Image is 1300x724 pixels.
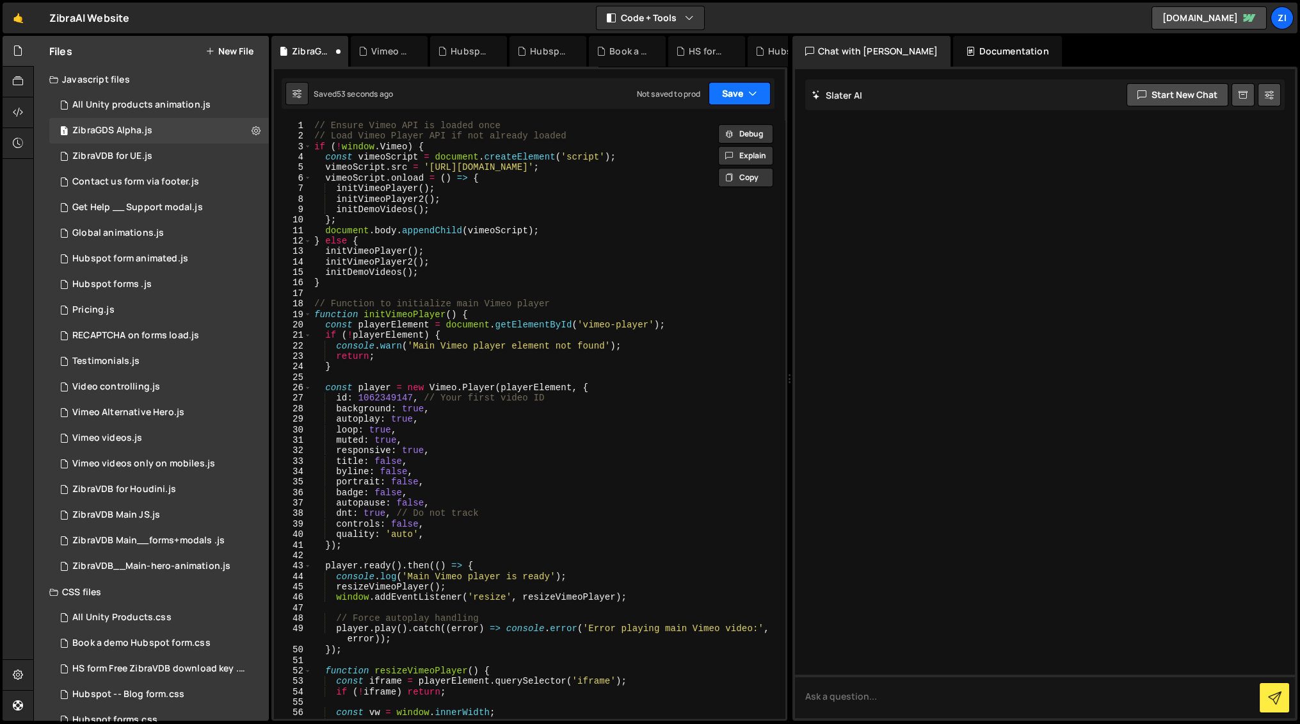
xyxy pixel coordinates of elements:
a: Zi [1271,6,1294,29]
div: 53 [274,676,312,686]
div: 12773/34926.css [49,682,269,707]
div: 45 [274,582,312,592]
div: 6 [274,173,312,183]
div: HS form Free ZibraVDB download key .css [689,45,730,58]
div: 35 [274,477,312,487]
span: 1 [60,127,68,137]
h2: Slater AI [812,89,863,101]
div: 40 [274,529,312,539]
div: 29 [274,414,312,424]
div: 23 [274,351,312,361]
div: Documentation [953,36,1061,67]
div: 12773/35462.js [49,477,269,502]
div: ZibraGDS Alpha.js [292,45,333,58]
div: Testimonials.js [72,356,140,367]
div: Book a demo Hubspot form.css [72,638,210,649]
div: 12773/47576.js [49,118,269,144]
div: Vimeo videos.js [72,432,142,444]
div: 7 [274,183,312,193]
div: Hubspot -- Blog form.css [530,45,571,58]
div: 55 [274,697,312,707]
div: 4 [274,152,312,162]
div: Hubspot forms.css [451,45,492,58]
div: 42 [274,550,312,561]
div: ZibraVDB Main__forms+modals .js [72,535,225,547]
div: Vimeo Alternative Hero.js [72,407,184,418]
div: 11 [274,226,312,236]
div: 24 [274,361,312,372]
div: 12773/37682.js [49,502,269,528]
div: 12773/34070.js [49,400,269,425]
div: 3 [274,142,312,152]
div: 12773/33736.css [49,630,269,656]
div: 12 [274,236,312,246]
div: 9 [274,204,312,215]
div: RECAPTCHA on forms load.js [72,330,199,341]
div: 53 seconds ago [337,88,393,99]
div: Chat with [PERSON_NAME] [792,36,951,67]
div: 8 [274,194,312,204]
div: 28 [274,404,312,414]
div: 12773/35012.js [49,272,269,297]
div: 38 [274,508,312,518]
button: Code + Tools [597,6,704,29]
div: 18 [274,299,312,309]
div: 34 [274,466,312,477]
div: ZibraGDS Alpha.js [72,125,152,136]
div: Pricing.js [72,304,115,316]
div: 39 [274,519,312,529]
div: 12773/39374.js [49,246,269,272]
div: 12773/40885.js [49,92,269,118]
div: 33 [274,456,312,466]
div: 50 [274,645,312,655]
button: Save [709,82,771,105]
div: Vimeo videos only on mobiles.js [72,458,215,470]
div: Contact us form via footer.js [72,176,199,188]
div: 36 [274,488,312,498]
div: 31 [274,435,312,445]
div: 46 [274,592,312,602]
button: New File [205,46,253,56]
div: Global animations.js [72,227,164,239]
div: Hubspot form animated.js [72,253,188,265]
div: 1 [274,120,312,131]
div: 51 [274,655,312,666]
div: 26 [274,383,312,393]
div: 49 [274,623,312,645]
div: 54 [274,687,312,697]
div: 52 [274,666,312,676]
div: 25 [274,372,312,383]
div: ZibraAI Website [49,10,129,26]
div: 12773/36012.js [49,349,269,374]
button: Explain [718,146,773,165]
div: 12773/38435.js [49,554,269,579]
div: 12773/35046.js [49,297,269,323]
div: 48 [274,613,312,623]
div: 30 [274,425,312,435]
button: Debug [718,124,773,144]
div: 22 [274,341,312,351]
div: 17 [274,288,312,299]
div: ZibraVDB__Main-hero-animation.js [72,561,230,572]
div: 20 [274,320,312,330]
div: All Unity products animation.js [72,99,211,111]
div: 12773/40878.css [49,605,269,630]
div: Get Help __ Support modal.js [72,202,202,213]
div: 12773/37685.js [49,528,269,554]
div: Javascript files [34,67,269,92]
div: 27 [274,393,312,403]
div: ZibraVDB Main JS.js [72,509,160,521]
div: Video controlling.js [72,381,160,393]
div: 12773/44816.css [49,656,273,682]
button: Start new chat [1127,83,1228,106]
div: Hubspot -- Blog form.css [72,689,184,700]
div: 5 [274,162,312,172]
a: [DOMAIN_NAME] [1152,6,1267,29]
div: 10 [274,215,312,225]
div: 15 [274,267,312,277]
div: 14 [274,257,312,267]
div: 12773/35966.js [49,451,269,477]
div: 12773/41758.js [49,144,269,169]
div: All Unity Products.css [72,612,172,623]
div: ZibraVDB for UE.js [72,151,152,162]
